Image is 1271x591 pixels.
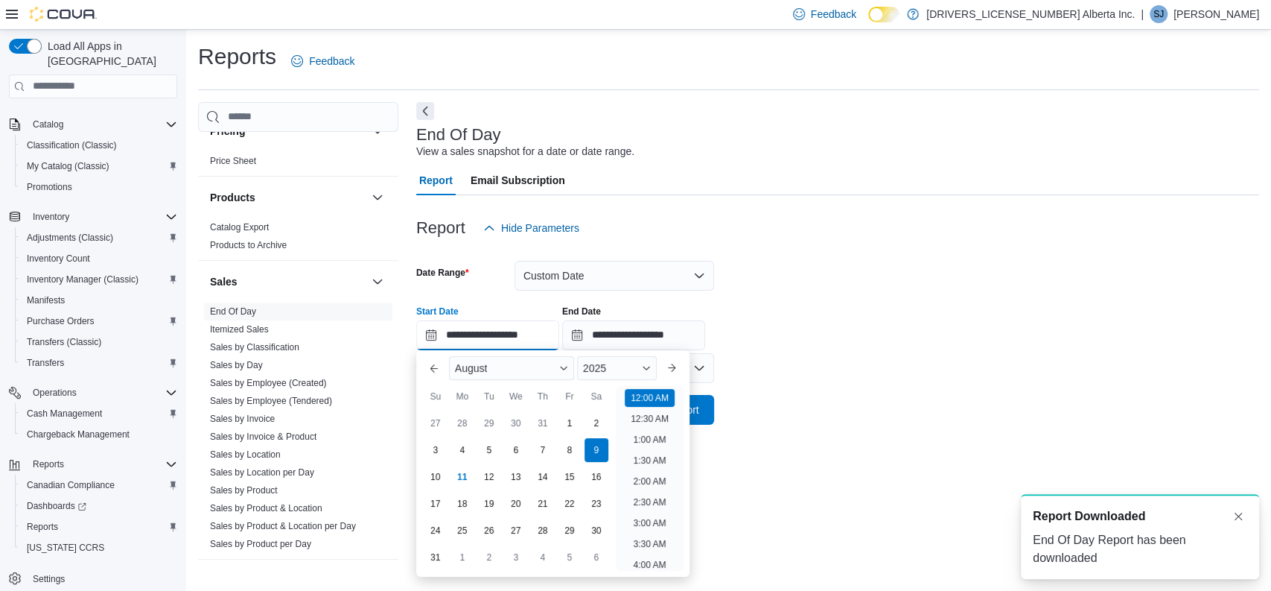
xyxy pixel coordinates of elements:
span: Inventory Manager (Classic) [21,271,177,288]
span: Inventory [33,211,69,223]
div: day-7 [531,438,555,462]
span: My Catalog (Classic) [21,157,177,175]
span: My Catalog (Classic) [27,160,109,172]
div: day-10 [424,465,447,489]
div: day-6 [584,546,608,569]
div: day-23 [584,492,608,516]
span: Load All Apps in [GEOGRAPHIC_DATA] [42,39,177,69]
div: day-15 [558,465,582,489]
div: August, 2025 [422,410,610,571]
a: Price Sheet [210,156,256,166]
li: 4:00 AM [627,556,672,574]
div: day-20 [504,492,528,516]
a: Dashboards [21,497,92,515]
span: Settings [27,569,177,587]
span: Purchase Orders [21,312,177,330]
a: Sales by Product & Location per Day [210,521,356,531]
a: Feedback [285,46,360,76]
div: day-28 [450,411,474,435]
button: Next month [660,356,684,380]
span: Feedback [811,7,856,22]
span: Chargeback Management [21,426,177,443]
a: Sales by Product per Day [210,539,311,549]
li: 2:00 AM [627,473,672,490]
div: Mo [450,385,474,408]
li: 1:30 AM [627,452,672,470]
span: Dashboards [27,500,86,512]
h3: Products [210,190,255,205]
div: day-29 [558,519,582,543]
a: Transfers (Classic) [21,333,107,351]
a: Canadian Compliance [21,476,121,494]
a: [US_STATE] CCRS [21,539,110,557]
span: Sales by Invoice & Product [210,431,316,443]
button: Sales [210,274,366,289]
div: day-30 [584,519,608,543]
div: Notification [1033,508,1247,525]
div: day-5 [558,546,582,569]
li: 12:30 AM [625,410,675,428]
div: Sales [198,303,398,559]
div: Tu [477,385,501,408]
a: Sales by Day [210,360,263,370]
div: day-31 [531,411,555,435]
button: Manifests [15,290,183,311]
span: Manifests [27,294,65,306]
span: Washington CCRS [21,539,177,557]
span: Sales by Product & Location per Day [210,520,356,532]
p: [PERSON_NAME] [1173,5,1259,23]
div: day-8 [558,438,582,462]
h3: End Of Day [416,126,501,144]
div: Button. Open the month selector. August is currently selected. [449,356,574,380]
a: Promotions [21,178,78,196]
h3: Report [416,219,465,237]
div: day-5 [477,438,501,462]
button: Canadian Compliance [15,475,183,496]
button: Reports [27,455,70,473]
button: Operations [27,384,83,402]
a: Inventory Count [21,250,96,268]
a: Sales by Location [210,449,281,460]
a: Purchase Orders [21,312,101,330]
span: Transfers [27,357,64,369]
a: Sales by Employee (Created) [210,378,327,388]
button: Hide Parameters [477,213,585,243]
span: Report [419,165,453,195]
div: day-11 [450,465,474,489]
span: Dark Mode [868,22,869,23]
button: Previous Month [422,356,446,380]
div: day-1 [558,411,582,435]
span: Itemized Sales [210,323,269,335]
span: Adjustments (Classic) [21,229,177,247]
a: Cash Management [21,405,108,423]
button: Custom Date [515,261,714,291]
div: day-16 [584,465,608,489]
a: Sales by Invoice & Product [210,432,316,442]
a: Reports [21,518,64,536]
p: [DRIVERS_LICENSE_NUMBER] Alberta Inc. [926,5,1135,23]
span: Cash Management [21,405,177,423]
span: Sales by Employee (Created) [210,377,327,389]
button: Purchase Orders [15,311,183,332]
label: End Date [562,306,601,317]
label: Date Range [416,267,469,279]
a: Sales by Employee (Tendered) [210,396,332,406]
button: Chargeback Management [15,424,183,445]
h1: Reports [198,42,276,72]
span: Inventory Manager (Classic) [27,274,138,285]
div: day-25 [450,519,474,543]
button: Catalog [27,116,69,133]
button: Sales [369,273,386,291]
div: day-24 [424,519,447,543]
button: Next [416,102,434,120]
a: Transfers [21,354,70,372]
span: Cash Management [27,408,102,420]
div: day-1 [450,546,474,569]
div: Steve Jones [1150,5,1168,23]
span: Reports [21,518,177,536]
span: Sales by Classification [210,341,299,353]
span: Reports [33,458,64,470]
div: day-2 [584,411,608,435]
span: Inventory [27,208,177,226]
span: Classification (Classic) [27,139,117,151]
